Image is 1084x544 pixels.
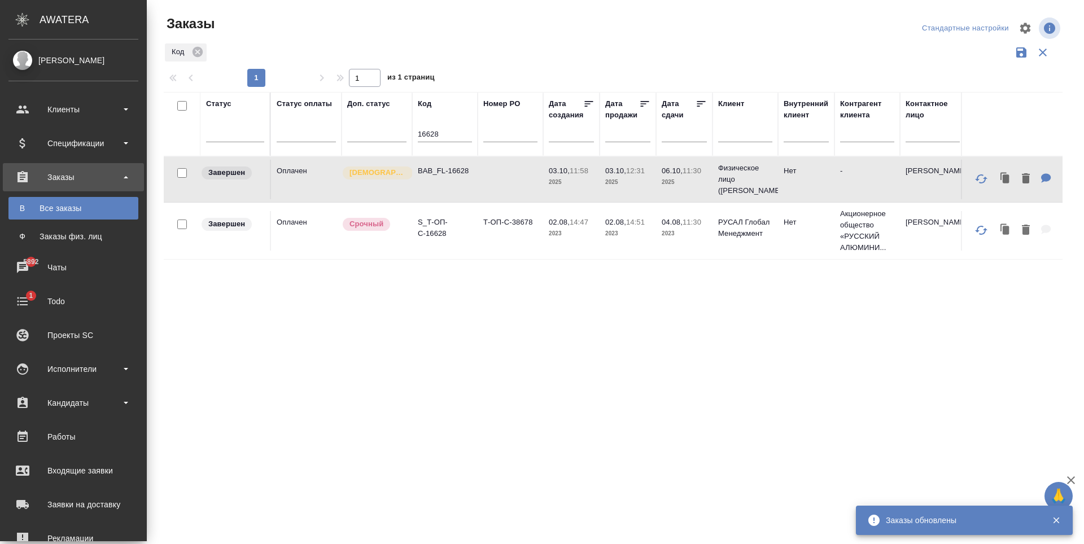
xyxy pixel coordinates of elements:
div: Контактное лицо [906,98,960,121]
span: Заказы [164,15,215,33]
p: 14:51 [626,218,645,226]
span: из 1 страниц [387,71,435,87]
p: 11:58 [570,166,588,175]
button: Закрыть [1044,515,1068,525]
div: Выставляется автоматически для первых 3 заказов нового контактного лица. Особое внимание [342,165,406,181]
p: 2025 [605,177,650,188]
td: Оплачен [271,160,342,199]
p: 03.10, [549,166,570,175]
p: 03.10, [605,166,626,175]
p: BAB_FL-16628 [418,165,472,177]
p: 2023 [605,228,650,239]
button: Сохранить фильтры [1011,42,1032,63]
div: Внутренний клиент [784,98,829,121]
div: Todo [8,293,138,310]
div: Исполнители [8,361,138,378]
div: Код [165,43,207,62]
p: 2023 [549,228,594,239]
div: Статус [206,98,231,109]
div: Спецификации [8,135,138,152]
div: Входящие заявки [8,462,138,479]
div: Контрагент клиента [840,98,894,121]
div: Код [418,98,431,109]
p: Завершен [208,218,245,230]
button: 🙏 [1044,482,1073,510]
div: Дата сдачи [662,98,696,121]
p: 14:47 [570,218,588,226]
a: Работы [3,423,144,451]
td: [PERSON_NAME] [900,211,965,251]
p: 11:30 [683,218,701,226]
div: Выставляет КМ при направлении счета или после выполнения всех работ/сдачи заказа клиенту. Окончат... [200,165,264,181]
button: Сбросить фильтры [1032,42,1054,63]
a: ФЗаказы физ. лиц [8,225,138,248]
td: Т-ОП-С-38678 [478,211,543,251]
div: Клиенты [8,101,138,118]
div: Номер PO [483,98,520,109]
p: Код [172,46,188,58]
p: Нет [784,217,829,228]
span: Посмотреть информацию [1039,17,1063,39]
p: 04.08, [662,218,683,226]
div: Доп. статус [347,98,390,109]
p: S_Т-ОП-С-16628 [418,217,472,239]
p: Завершен [208,167,245,178]
p: 06.10, [662,166,683,175]
a: ВВсе заказы [8,197,138,220]
span: Настроить таблицу [1012,15,1039,42]
p: 11:30 [683,166,701,175]
p: 2025 [549,177,594,188]
p: 02.08, [549,218,570,226]
button: Клонировать [995,168,1016,191]
div: Заказы обновлены [886,515,1035,526]
p: 02.08, [605,218,626,226]
div: Все заказы [14,203,133,214]
a: 1Todo [3,287,144,315]
p: Срочный [349,218,383,230]
button: Клонировать [995,219,1016,242]
p: Акционерное общество «РУССКИЙ АЛЮМИНИ... [840,208,894,253]
div: Выставляет КМ при направлении счета или после выполнения всех работ/сдачи заказа клиенту. Окончат... [200,217,264,232]
a: Проекты SC [3,321,144,349]
div: Клиент [718,98,744,109]
div: AWATERA [40,8,147,31]
div: Заказы [8,169,138,186]
div: Выставляется автоматически, если на указанный объем услуг необходимо больше времени в стандартном... [342,217,406,232]
button: Обновить [968,165,995,192]
div: Чаты [8,259,138,276]
p: Нет [784,165,829,177]
a: Входящие заявки [3,457,144,485]
button: Обновить [968,217,995,244]
div: Дата продажи [605,98,639,121]
p: 12:31 [626,166,645,175]
td: Оплачен [271,211,342,251]
a: 5892Чаты [3,253,144,282]
a: Заявки на доставку [3,490,144,519]
p: РУСАЛ Глобал Менеджмент [718,217,772,239]
p: Физическое лицо ([PERSON_NAME]) [718,163,772,196]
div: Работы [8,428,138,445]
td: [PERSON_NAME] [900,160,965,199]
p: [DEMOGRAPHIC_DATA] [349,167,406,178]
div: Заказы физ. лиц [14,231,133,242]
div: Заявки на доставку [8,496,138,513]
div: Дата создания [549,98,583,121]
button: Удалить [1016,219,1035,242]
p: 2025 [662,177,707,188]
p: 2023 [662,228,707,239]
span: 1 [22,290,40,301]
div: Статус оплаты [277,98,332,109]
span: 5892 [16,256,45,267]
div: [PERSON_NAME] [8,54,138,67]
span: 🙏 [1049,484,1068,508]
p: - [840,165,894,177]
button: Удалить [1016,168,1035,191]
div: Кандидаты [8,394,138,411]
div: Проекты SC [8,327,138,344]
div: split button [919,20,1012,37]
